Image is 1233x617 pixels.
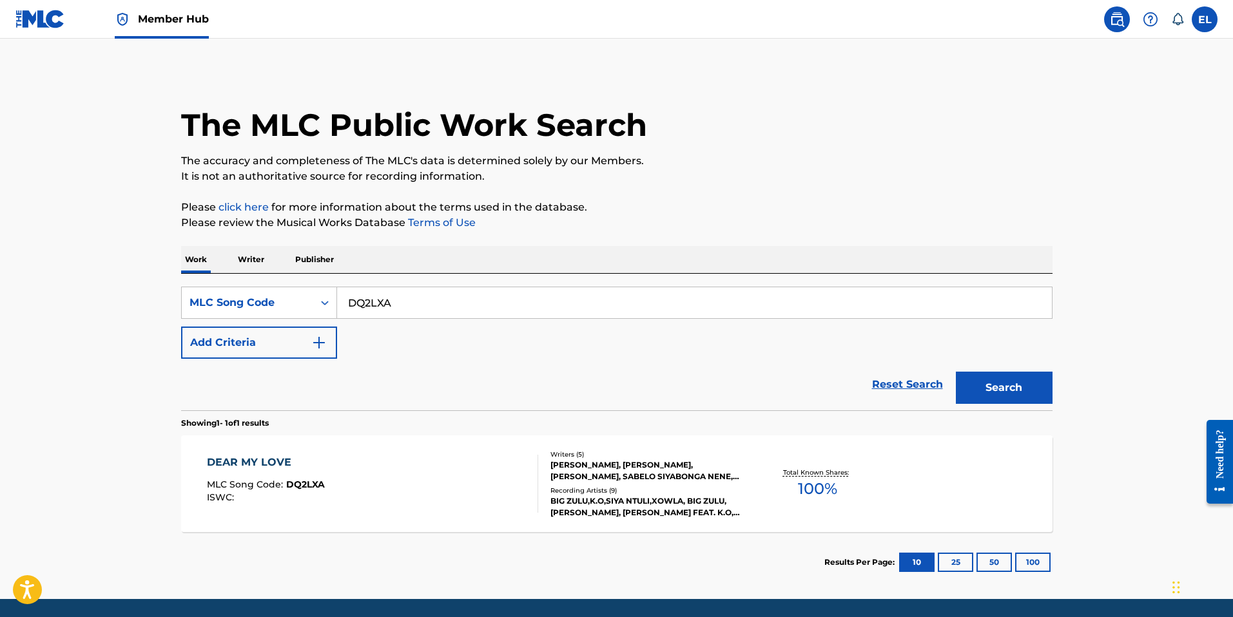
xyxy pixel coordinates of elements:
img: 9d2ae6d4665cec9f34b9.svg [311,335,327,350]
div: Writers ( 5 ) [550,450,745,459]
p: Publisher [291,246,338,273]
p: Please for more information about the terms used in the database. [181,200,1053,215]
p: It is not an authoritative source for recording information. [181,169,1053,184]
h1: The MLC Public Work Search [181,106,647,144]
p: Results Per Page: [824,556,898,568]
div: [PERSON_NAME], [PERSON_NAME], [PERSON_NAME], SABELO SIYABONGA NENE, [PERSON_NAME] MDLULI [550,459,745,482]
img: MLC Logo [15,10,65,28]
span: ISWC : [207,491,237,503]
iframe: Resource Center [1197,410,1233,514]
div: Help [1138,6,1163,32]
p: Total Known Shares: [783,468,852,477]
button: 100 [1015,553,1051,572]
div: Drag [1172,568,1180,607]
iframe: Chat Widget [1169,555,1233,617]
div: Recording Artists ( 9 ) [550,486,745,495]
img: help [1143,12,1158,27]
a: Reset Search [866,370,949,399]
button: 10 [899,553,935,572]
button: Search [956,372,1053,404]
button: Add Criteria [181,327,337,359]
a: Public Search [1104,6,1130,32]
a: Terms of Use [405,216,476,229]
div: DEAR MY LOVE [207,455,325,470]
span: DQ2LXA [286,479,325,490]
form: Search Form [181,287,1053,410]
p: Showing 1 - 1 of 1 results [181,417,269,429]
button: 25 [938,553,973,572]
span: Member Hub [138,12,209,26]
p: Work [181,246,211,273]
a: click here [218,201,269,213]
a: DEAR MY LOVEMLC Song Code:DQ2LXAISWC:Writers (5)[PERSON_NAME], [PERSON_NAME], [PERSON_NAME], SABE... [181,435,1053,532]
img: Top Rightsholder [115,12,130,27]
p: The accuracy and completeness of The MLC's data is determined solely by our Members. [181,153,1053,169]
img: search [1109,12,1125,27]
p: Please review the Musical Works Database [181,215,1053,231]
div: Notifications [1171,13,1184,26]
p: Writer [234,246,268,273]
div: MLC Song Code [189,295,306,310]
button: 50 [976,553,1012,572]
span: MLC Song Code : [207,479,286,490]
div: User Menu [1192,6,1218,32]
div: BIG ZULU,K.O,SIYA NTULI,XOWLA, BIG ZULU, [PERSON_NAME], [PERSON_NAME] FEAT. K.O, SIYA NTULI, XOWL... [550,495,745,518]
span: 100 % [798,477,837,500]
